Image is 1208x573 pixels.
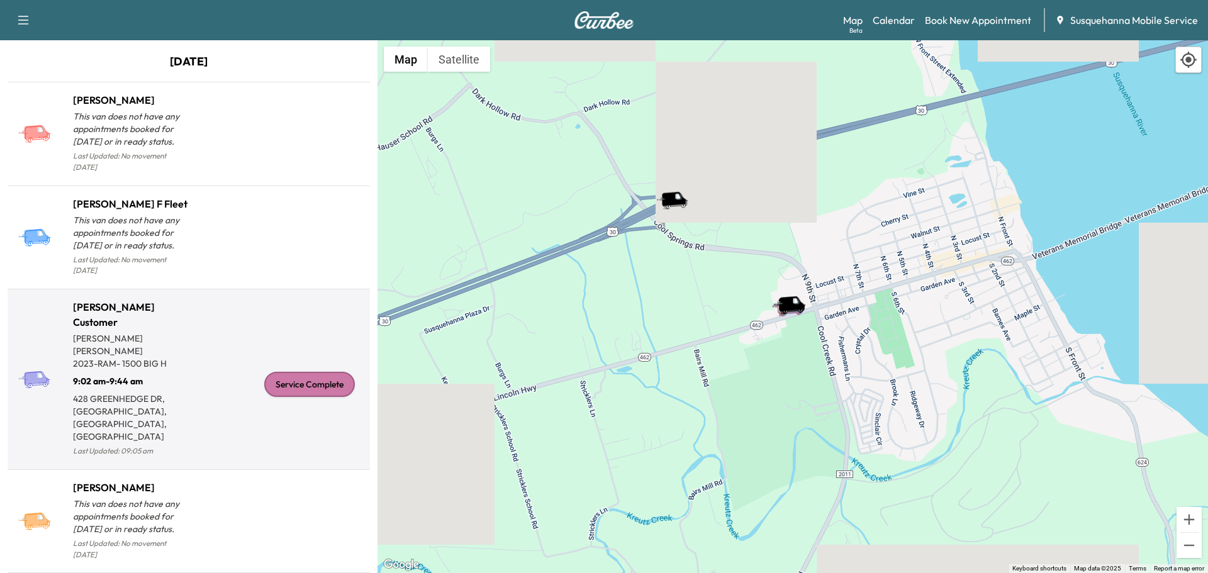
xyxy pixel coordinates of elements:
img: Google [381,557,422,573]
gmp-advanced-marker: Conor T [773,282,817,304]
p: Last Updated: No movement [DATE] [73,148,189,175]
a: Open this area in Google Maps (opens a new window) [381,557,422,573]
span: Susquehanna Mobile Service [1070,13,1198,28]
gmp-advanced-marker: Zach C Fleet [771,284,815,306]
span: Map data ©2025 [1074,565,1121,572]
a: MapBeta [843,13,863,28]
div: Recenter map [1175,47,1202,73]
gmp-advanced-marker: Alex W [771,285,815,307]
button: Show satellite imagery [428,47,490,72]
img: Curbee Logo [574,11,634,29]
h1: [PERSON_NAME] [73,480,189,495]
p: 9:02 am - 9:44 am [73,370,189,387]
button: Zoom out [1177,533,1202,558]
p: 428 GREENHEDGE DR, [GEOGRAPHIC_DATA], [GEOGRAPHIC_DATA], [GEOGRAPHIC_DATA] [73,387,189,443]
h1: [PERSON_NAME] F Fleet [73,196,189,211]
a: Book New Appointment [925,13,1031,28]
button: Show street map [384,47,428,72]
a: Calendar [873,13,915,28]
h1: [PERSON_NAME] [73,92,189,108]
gmp-advanced-marker: Logan F [773,283,817,305]
p: [PERSON_NAME] [PERSON_NAME] [73,332,189,357]
button: Keyboard shortcuts [1012,564,1066,573]
p: This van does not have any appointments booked for [DATE] or in ready status. [73,498,189,535]
gmp-advanced-marker: Bridgett F Customer [656,178,700,200]
p: This van does not have any appointments booked for [DATE] or in ready status. [73,110,189,148]
button: Zoom in [1177,507,1202,532]
p: 2023 - RAM - 1500 BIG H [73,357,189,370]
p: This van does not have any appointments booked for [DATE] or in ready status. [73,214,189,252]
p: Last Updated: 09:05 am [73,443,189,459]
p: Last Updated: No movement [DATE] [73,535,189,563]
h1: [PERSON_NAME] Customer [73,299,189,330]
a: Terms (opens in new tab) [1129,565,1146,572]
div: Service Complete [264,372,355,397]
gmp-advanced-marker: Zeke I Fleet [772,284,816,306]
a: Report a map error [1154,565,1204,572]
div: Beta [849,26,863,35]
p: Last Updated: No movement [DATE] [73,252,189,279]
